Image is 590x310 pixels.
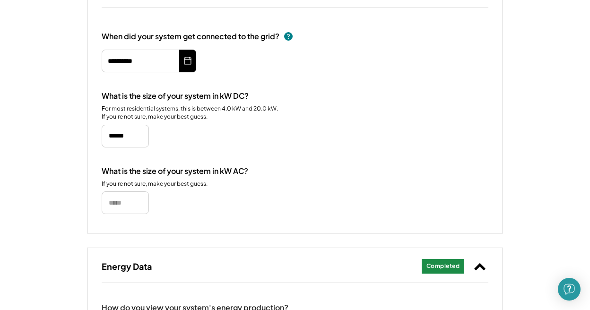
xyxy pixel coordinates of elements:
div: What is the size of your system in kW AC? [102,166,248,176]
div: For most residential systems, this is between 4.0 kW and 20.0 kW. If you're not sure, make your b... [102,105,279,121]
div: What is the size of your system in kW DC? [102,91,249,101]
div: If you're not sure, make your best guess. [102,180,208,188]
div: Completed [426,262,460,270]
div: When did your system get connected to the grid? [102,32,279,42]
h3: Energy Data [102,261,152,272]
div: Open Intercom Messenger [558,278,581,301]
